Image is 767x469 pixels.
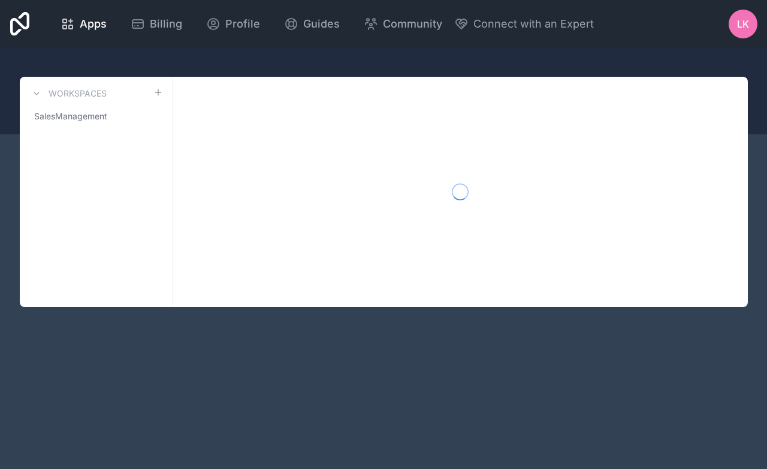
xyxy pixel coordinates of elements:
[34,110,107,122] span: SalesManagement
[80,16,107,32] span: Apps
[29,106,163,127] a: SalesManagement
[197,11,270,37] a: Profile
[225,16,260,32] span: Profile
[303,16,340,32] span: Guides
[354,11,452,37] a: Community
[121,11,192,37] a: Billing
[473,16,594,32] span: Connect with an Expert
[150,16,182,32] span: Billing
[49,88,107,100] h3: Workspaces
[737,17,749,31] span: LK
[51,11,116,37] a: Apps
[29,86,107,101] a: Workspaces
[274,11,349,37] a: Guides
[383,16,442,32] span: Community
[454,16,594,32] button: Connect with an Expert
